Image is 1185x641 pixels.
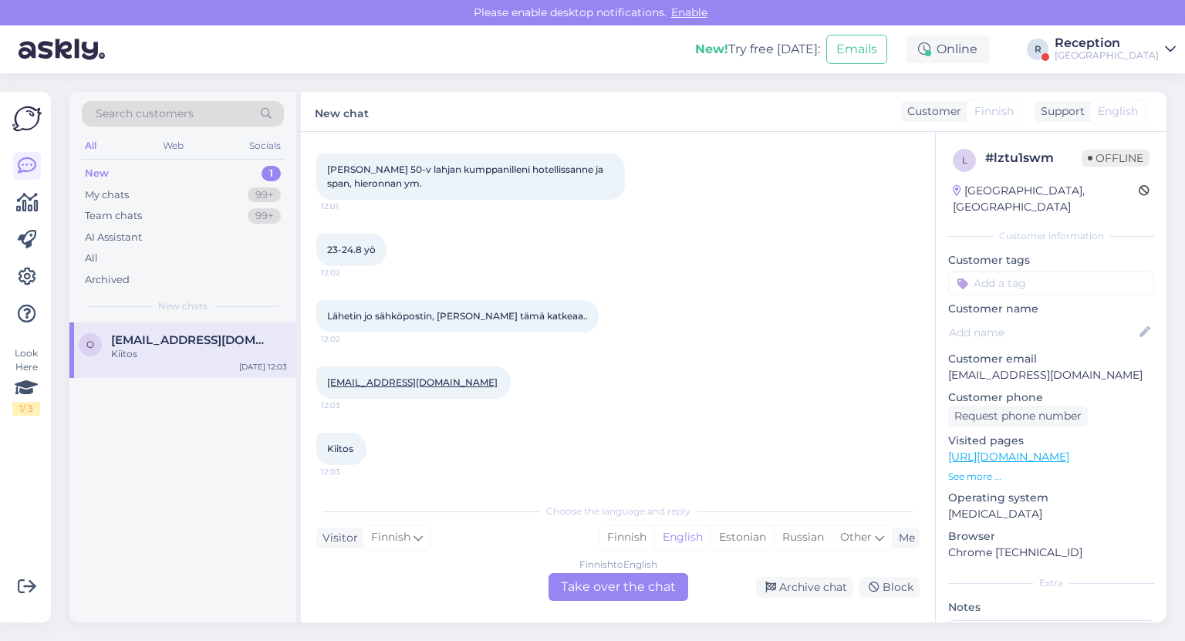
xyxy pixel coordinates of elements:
[695,40,820,59] div: Try free [DATE]:
[974,103,1014,120] span: Finnish
[321,333,379,345] span: 12:02
[901,103,961,120] div: Customer
[599,526,654,549] div: Finnish
[1055,37,1176,62] a: Reception[GEOGRAPHIC_DATA]
[315,101,369,122] label: New chat
[1082,150,1150,167] span: Offline
[949,324,1136,341] input: Add name
[239,361,287,373] div: [DATE] 12:03
[654,526,711,549] div: English
[85,166,109,181] div: New
[96,106,194,122] span: Search customers
[85,208,142,224] div: Team chats
[948,490,1154,506] p: Operating system
[549,573,688,601] div: Take over the chat
[948,252,1154,268] p: Customer tags
[953,183,1139,215] div: [GEOGRAPHIC_DATA], [GEOGRAPHIC_DATA]
[12,402,40,416] div: 1 / 3
[111,333,272,347] span: omkaradas@protonmail.com
[962,154,967,166] span: l
[1027,39,1048,60] div: R
[262,166,281,181] div: 1
[948,506,1154,522] p: [MEDICAL_DATA]
[85,272,130,288] div: Archived
[246,136,284,156] div: Socials
[327,310,588,322] span: Lähetin jo sähköpostin, [PERSON_NAME] tämä katkeaa..
[321,466,379,477] span: 12:03
[321,400,379,411] span: 12:03
[85,251,98,266] div: All
[327,443,353,454] span: Kiitos
[948,599,1154,616] p: Notes
[248,208,281,224] div: 99+
[321,201,379,212] span: 12:01
[948,390,1154,406] p: Customer phone
[111,347,287,361] div: Kiitos
[948,272,1154,295] input: Add a tag
[826,35,887,64] button: Emails
[948,367,1154,383] p: [EMAIL_ADDRESS][DOMAIN_NAME]
[316,530,358,546] div: Visitor
[948,301,1154,317] p: Customer name
[12,346,40,416] div: Look Here
[12,104,42,133] img: Askly Logo
[695,42,728,56] b: New!
[85,230,142,245] div: AI Assistant
[948,576,1154,590] div: Extra
[158,299,208,313] span: New chats
[948,528,1154,545] p: Browser
[893,530,915,546] div: Me
[316,504,920,518] div: Choose the language and reply
[840,530,872,544] span: Other
[948,406,1088,427] div: Request phone number
[85,187,129,203] div: My chats
[248,187,281,203] div: 99+
[948,470,1154,484] p: See more ...
[948,433,1154,449] p: Visited pages
[327,376,498,388] a: [EMAIL_ADDRESS][DOMAIN_NAME]
[859,577,920,598] div: Block
[906,35,990,63] div: Online
[948,545,1154,561] p: Chrome [TECHNICAL_ID]
[985,149,1082,167] div: # lztu1swm
[160,136,187,156] div: Web
[1098,103,1138,120] span: English
[1055,49,1159,62] div: [GEOGRAPHIC_DATA]
[327,244,376,255] span: 23-24.8 yö
[86,339,94,350] span: o
[667,5,712,19] span: Enable
[948,450,1069,464] a: [URL][DOMAIN_NAME]
[1035,103,1085,120] div: Support
[774,526,832,549] div: Russian
[579,558,657,572] div: Finnish to English
[948,351,1154,367] p: Customer email
[711,526,774,549] div: Estonian
[327,164,606,189] span: [PERSON_NAME] 50-v lahjan kumppanilleni hotellissanne ja span, hieronnan ym.
[1055,37,1159,49] div: Reception
[82,136,100,156] div: All
[948,229,1154,243] div: Customer information
[756,577,853,598] div: Archive chat
[371,529,410,546] span: Finnish
[321,267,379,278] span: 12:02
